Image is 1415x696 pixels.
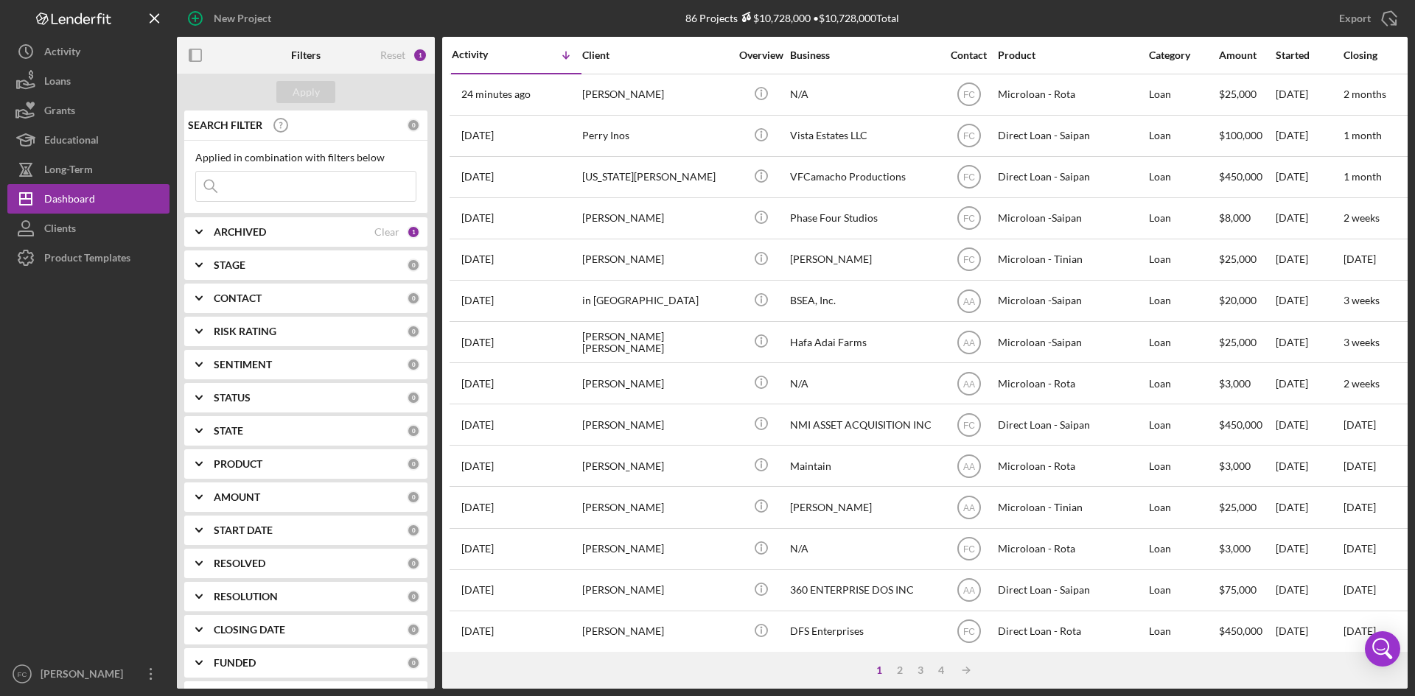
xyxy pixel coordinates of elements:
[214,657,256,669] b: FUNDED
[293,81,320,103] div: Apply
[1344,294,1380,306] time: 3 weeks
[1149,364,1217,403] div: Loan
[963,255,975,265] text: FC
[963,627,975,637] text: FC
[1276,530,1342,569] div: [DATE]
[1219,583,1257,596] span: $75,000
[1344,501,1376,513] time: [DATE]
[1149,405,1217,444] div: Loan
[7,184,170,214] a: Dashboard
[1219,460,1251,472] span: $3,000
[1149,571,1217,610] div: Loan
[18,670,27,678] text: FC
[461,337,494,348] time: 2025-08-14 05:40
[998,364,1145,403] div: Microloan - Rota
[1276,488,1342,527] div: [DATE]
[1276,199,1342,238] div: [DATE]
[790,116,937,155] div: Vista Estates LLC
[1365,631,1400,667] div: Open Intercom Messenger
[790,405,937,444] div: NMI ASSET ACQUISITION INC
[790,446,937,485] div: Maintain
[407,119,420,132] div: 0
[1276,364,1342,403] div: [DATE]
[407,656,420,669] div: 0
[37,659,133,692] div: [PERSON_NAME]
[1219,542,1251,555] span: $3,000
[998,571,1145,610] div: Direct Loan - Saipan
[44,214,76,247] div: Clients
[998,281,1145,320] div: Microloan -Saipan
[998,405,1145,444] div: Direct Loan - Saipan
[998,530,1145,569] div: Microloan - Rota
[1219,336,1257,348] span: $25,000
[998,612,1145,651] div: Direct Loan - Rota
[407,491,420,504] div: 0
[461,171,494,183] time: 2025-08-26 06:52
[380,49,405,61] div: Reset
[963,214,975,224] text: FC
[7,214,170,243] a: Clients
[582,612,730,651] div: [PERSON_NAME]
[1149,446,1217,485] div: Loan
[1344,377,1380,390] time: 2 weeks
[998,446,1145,485] div: Microloan - Rota
[890,664,910,676] div: 2
[1276,405,1342,444] div: [DATE]
[461,295,494,306] time: 2025-08-18 10:03
[963,131,975,141] text: FC
[1149,158,1217,197] div: Loan
[998,323,1145,362] div: Microloan -Saipan
[1344,211,1380,224] time: 2 weeks
[407,358,420,371] div: 0
[44,96,75,129] div: Grants
[962,586,974,596] text: AA
[44,155,93,188] div: Long-Term
[1344,88,1386,100] time: 2 months
[407,457,420,471] div: 0
[998,199,1145,238] div: Microloan -Saipan
[214,558,265,569] b: RESOLVED
[1339,4,1371,33] div: Export
[733,49,789,61] div: Overview
[374,226,399,238] div: Clear
[407,590,420,603] div: 0
[1149,199,1217,238] div: Loan
[7,96,170,125] button: Grants
[7,66,170,96] button: Loans
[790,281,937,320] div: BSEA, Inc.
[1344,253,1376,265] time: [DATE]
[941,49,996,61] div: Contact
[7,155,170,184] a: Long-Term
[582,323,730,362] div: [PERSON_NAME] [PERSON_NAME]
[790,323,937,362] div: Hafa Adai Farms
[998,75,1145,114] div: Microloan - Rota
[963,90,975,100] text: FC
[1276,75,1342,114] div: [DATE]
[214,292,262,304] b: CONTACT
[998,49,1145,61] div: Product
[1344,460,1376,472] time: [DATE]
[1149,49,1217,61] div: Category
[461,212,494,224] time: 2025-08-22 02:35
[1219,418,1262,431] span: $450,000
[1219,170,1262,183] span: $450,000
[582,75,730,114] div: [PERSON_NAME]
[998,488,1145,527] div: Microloan - Tinian
[188,119,262,131] b: SEARCH FILTER
[461,543,494,555] time: 2025-07-08 03:09
[7,243,170,273] button: Product Templates
[582,281,730,320] div: in [GEOGRAPHIC_DATA]
[962,337,974,348] text: AA
[790,240,937,279] div: [PERSON_NAME]
[790,158,937,197] div: VFCamacho Productions
[1149,240,1217,279] div: Loan
[1344,542,1376,555] time: [DATE]
[407,524,420,537] div: 0
[582,158,730,197] div: [US_STATE][PERSON_NAME]
[582,405,730,444] div: [PERSON_NAME]
[214,259,245,271] b: STAGE
[214,359,272,370] b: SENTIMENT
[1149,323,1217,362] div: Loan
[790,75,937,114] div: N/A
